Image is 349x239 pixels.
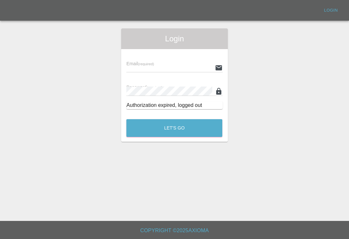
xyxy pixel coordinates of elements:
small: (required) [147,86,163,89]
span: Email [126,61,154,66]
button: Let's Go [126,119,222,137]
a: Login [321,5,341,16]
h6: Copyright © 2025 Axioma [5,226,344,235]
span: Login [126,34,222,44]
div: Authorization expired, logged out [126,101,222,109]
span: Password [126,85,163,90]
small: (required) [138,62,154,66]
